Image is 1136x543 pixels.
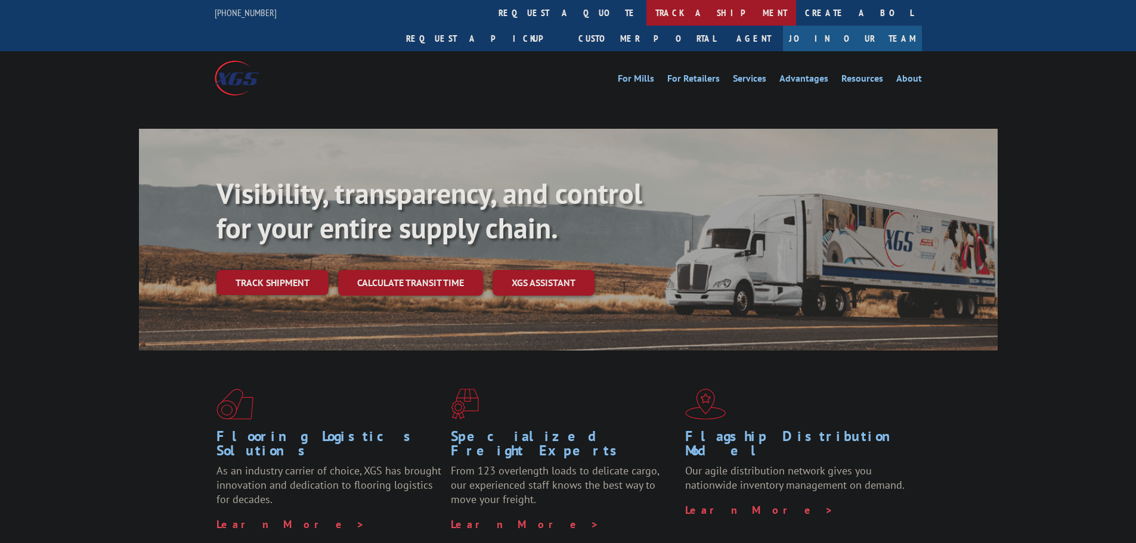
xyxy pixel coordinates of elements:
a: Learn More > [451,517,599,531]
a: For Retailers [667,74,720,87]
img: xgs-icon-flagship-distribution-model-red [685,389,726,420]
a: XGS ASSISTANT [493,270,595,296]
a: Learn More > [685,503,834,517]
a: About [896,74,922,87]
a: For Mills [618,74,654,87]
a: Advantages [779,74,828,87]
h1: Flagship Distribution Model [685,429,911,464]
a: Resources [841,74,883,87]
a: Track shipment [216,270,329,295]
b: Visibility, transparency, and control for your entire supply chain. [216,175,642,246]
img: xgs-icon-focused-on-flooring-red [451,389,479,420]
h1: Flooring Logistics Solutions [216,429,442,464]
a: [PHONE_NUMBER] [215,7,277,18]
a: Agent [725,26,783,51]
span: Our agile distribution network gives you nationwide inventory management on demand. [685,464,905,492]
a: Request a pickup [397,26,569,51]
img: xgs-icon-total-supply-chain-intelligence-red [216,389,253,420]
span: As an industry carrier of choice, XGS has brought innovation and dedication to flooring logistics... [216,464,441,506]
a: Learn More > [216,517,365,531]
p: From 123 overlength loads to delicate cargo, our experienced staff knows the best way to move you... [451,464,676,517]
a: Join Our Team [783,26,922,51]
a: Calculate transit time [338,270,483,296]
a: Customer Portal [569,26,725,51]
a: Services [733,74,766,87]
h1: Specialized Freight Experts [451,429,676,464]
